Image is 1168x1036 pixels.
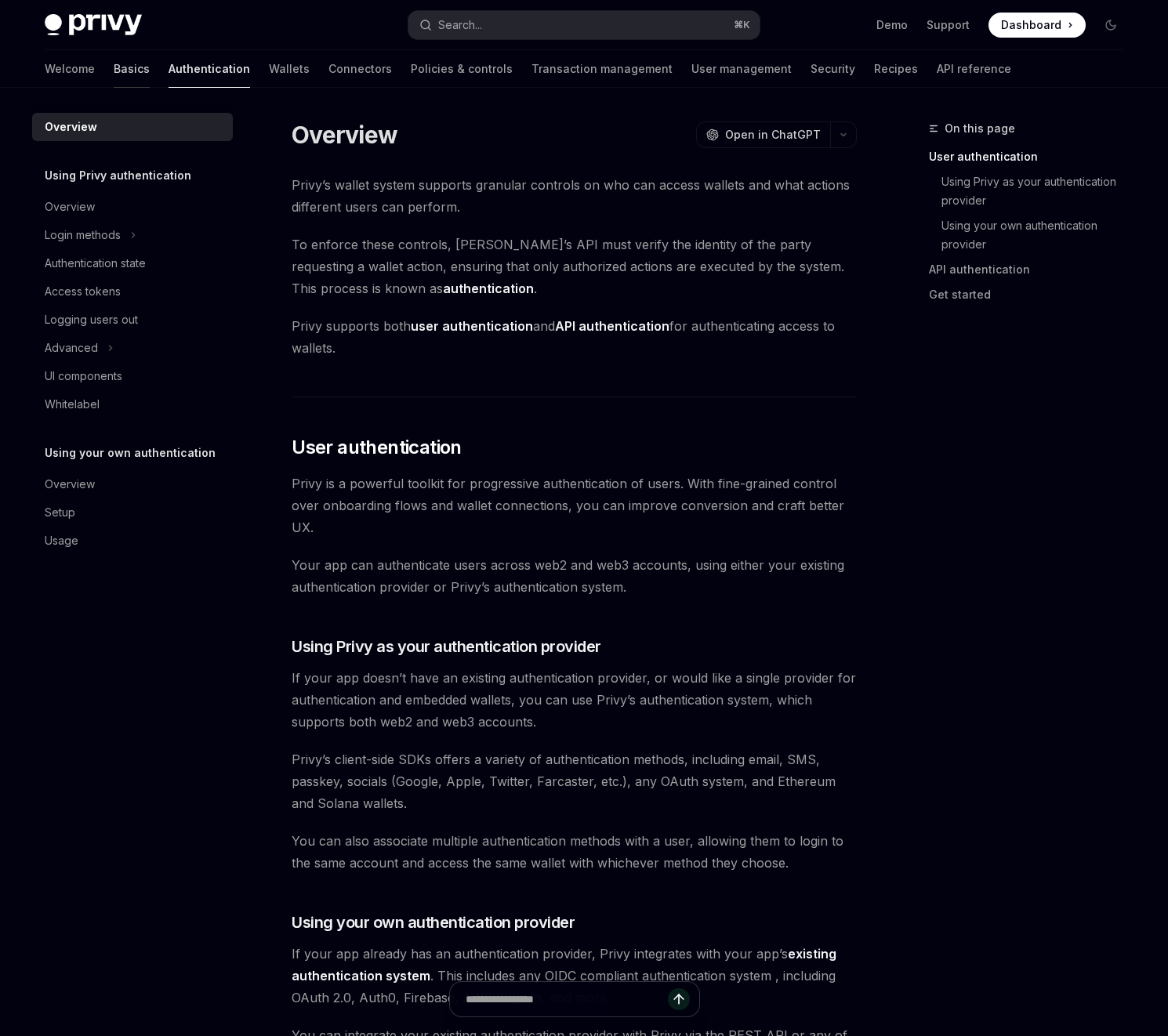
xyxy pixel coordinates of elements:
[32,193,233,221] a: Overview
[169,50,250,88] a: Authentication
[691,50,792,88] a: User management
[328,50,392,88] a: Connectors
[531,50,673,88] a: Transaction management
[32,527,233,555] a: Usage
[32,362,233,390] a: UI components
[929,257,1136,282] a: API authentication
[45,254,146,273] div: Authentication state
[292,121,397,149] h1: Overview
[941,169,1136,213] a: Using Privy as your authentication provider
[292,315,857,359] span: Privy supports both and for authenticating access to wallets.
[45,50,95,88] a: Welcome
[555,318,669,334] strong: API authentication
[874,50,918,88] a: Recipes
[114,50,150,88] a: Basics
[408,11,760,39] button: Search...⌘K
[32,249,233,277] a: Authentication state
[45,444,216,462] h5: Using your own authentication
[988,13,1086,38] a: Dashboard
[876,17,908,33] a: Demo
[32,498,233,527] a: Setup
[411,318,533,334] strong: user authentication
[45,339,98,357] div: Advanced
[292,667,857,733] span: If your app doesn’t have an existing authentication provider, or would like a single provider for...
[32,306,233,334] a: Logging users out
[292,748,857,814] span: Privy’s client-side SDKs offers a variety of authentication methods, including email, SMS, passke...
[292,234,857,299] span: To enforce these controls, [PERSON_NAME]’s API must verify the identity of the party requesting a...
[269,50,310,88] a: Wallets
[937,50,1011,88] a: API reference
[45,197,95,216] div: Overview
[292,435,462,460] span: User authentication
[945,119,1015,138] span: On this page
[45,395,100,414] div: Whitelabel
[32,277,233,306] a: Access tokens
[45,14,142,36] img: dark logo
[292,636,601,657] span: Using Privy as your authentication provider
[811,50,855,88] a: Security
[292,554,857,598] span: Your app can authenticate users across web2 and web3 accounts, using either your existing authent...
[941,213,1136,257] a: Using your own authentication provider
[443,281,534,296] strong: authentication
[292,174,857,218] span: Privy’s wallet system supports granular controls on who can access wallets and what actions diffe...
[292,830,857,874] span: You can also associate multiple authentication methods with a user, allowing them to login to the...
[696,121,830,148] button: Open in ChatGPT
[32,390,233,418] a: Whitelabel
[45,503,75,522] div: Setup
[45,282,121,301] div: Access tokens
[45,310,138,329] div: Logging users out
[45,531,78,550] div: Usage
[438,16,482,34] div: Search...
[32,113,233,141] a: Overview
[668,988,690,1010] button: Send message
[292,943,857,1009] span: If your app already has an authentication provider, Privy integrates with your app’s . This inclu...
[929,144,1136,169] a: User authentication
[32,470,233,498] a: Overview
[725,127,821,143] span: Open in ChatGPT
[45,226,121,245] div: Login methods
[1001,17,1061,33] span: Dashboard
[45,118,97,136] div: Overview
[1098,13,1123,38] button: Toggle dark mode
[292,911,575,933] span: Using your own authentication provider
[927,17,970,33] a: Support
[45,475,95,494] div: Overview
[734,19,750,31] span: ⌘ K
[292,473,857,538] span: Privy is a powerful toolkit for progressive authentication of users. With fine-grained control ov...
[411,50,513,88] a: Policies & controls
[45,367,122,386] div: UI components
[929,282,1136,307] a: Get started
[45,166,191,185] h5: Using Privy authentication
